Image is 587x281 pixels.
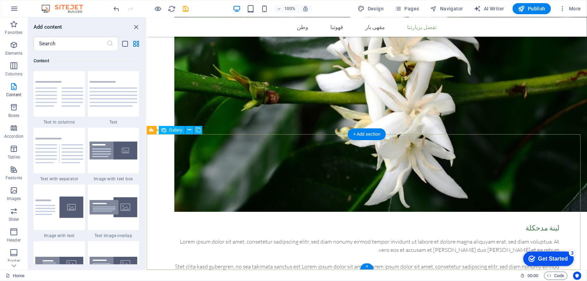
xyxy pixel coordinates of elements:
[513,3,551,14] button: Publish
[88,128,139,182] div: Image with text box
[358,5,384,12] span: Design
[90,197,138,218] img: text-image-overlap.svg
[35,81,83,107] img: text-in-columns.svg
[8,154,20,160] p: Tables
[49,1,56,8] div: 3
[8,113,20,118] p: Boxes
[132,39,140,48] button: grid-view
[35,138,83,163] img: text-with-separator.svg
[34,176,85,182] span: Text with separator
[34,233,85,238] span: Image with text
[6,175,22,181] p: Features
[35,257,83,271] img: wide-image-with-text-aligned.svg
[559,5,581,12] span: More
[88,233,139,238] span: Text image overlap
[4,3,54,18] div: Get Started 3 items remaining, 40% complete
[5,30,22,35] p: Favorites
[428,3,466,14] button: Navigator
[360,263,374,270] div: +
[154,4,162,13] button: Click here to leave preview mode and continue editing
[284,4,295,13] h6: 100%
[90,81,138,107] img: text.svg
[88,119,139,125] span: Text
[113,5,121,13] i: Undo: Edit headline (Ctrl+Z)
[88,71,139,125] div: Text
[557,3,584,14] button: More
[90,142,138,160] img: image-with-text-box.svg
[182,4,190,13] button: save
[520,272,539,280] h6: Session time
[528,272,538,280] span: 00 00
[274,4,299,13] button: 100%
[430,5,463,12] span: Navigator
[532,273,533,278] span: :
[518,5,545,12] span: Publish
[7,237,21,243] p: Header
[6,92,21,98] p: Content
[7,196,21,201] p: Images
[132,23,140,31] button: close panel
[5,71,22,77] p: Columns
[471,3,507,14] button: AI Writer
[9,217,19,222] p: Slider
[34,23,62,31] h6: Add content
[19,8,48,14] div: Get Started
[395,5,419,12] span: Pages
[355,3,387,14] button: Design
[474,5,504,12] span: AI Writer
[573,272,581,280] button: Usercentrics
[88,176,139,182] span: Image with text box
[302,6,309,12] i: On resize automatically adjust zoom level to fit chosen device.
[168,5,176,13] i: Reload page
[34,71,85,125] div: Text in columns
[4,134,24,139] p: Accordion
[112,4,121,13] button: undo
[40,4,92,13] img: Editor Logo
[88,184,139,238] div: Text image overlap
[34,184,85,238] div: Image with text
[35,197,83,218] img: text-with-image-v4.svg
[348,128,386,140] div: + Add section
[34,128,85,182] div: Text with separator
[8,258,20,264] p: Footer
[121,39,129,48] button: list-view
[168,4,176,13] button: reload
[547,272,565,280] span: Code
[90,257,138,271] img: wide-image-with-text.svg
[5,51,23,56] p: Elements
[34,37,107,51] input: Search
[6,272,25,280] a: Home
[392,3,422,14] button: Pages
[34,119,85,125] span: Text in columns
[34,57,139,65] h6: Content
[544,272,568,280] button: Code
[169,128,182,132] span: Gallery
